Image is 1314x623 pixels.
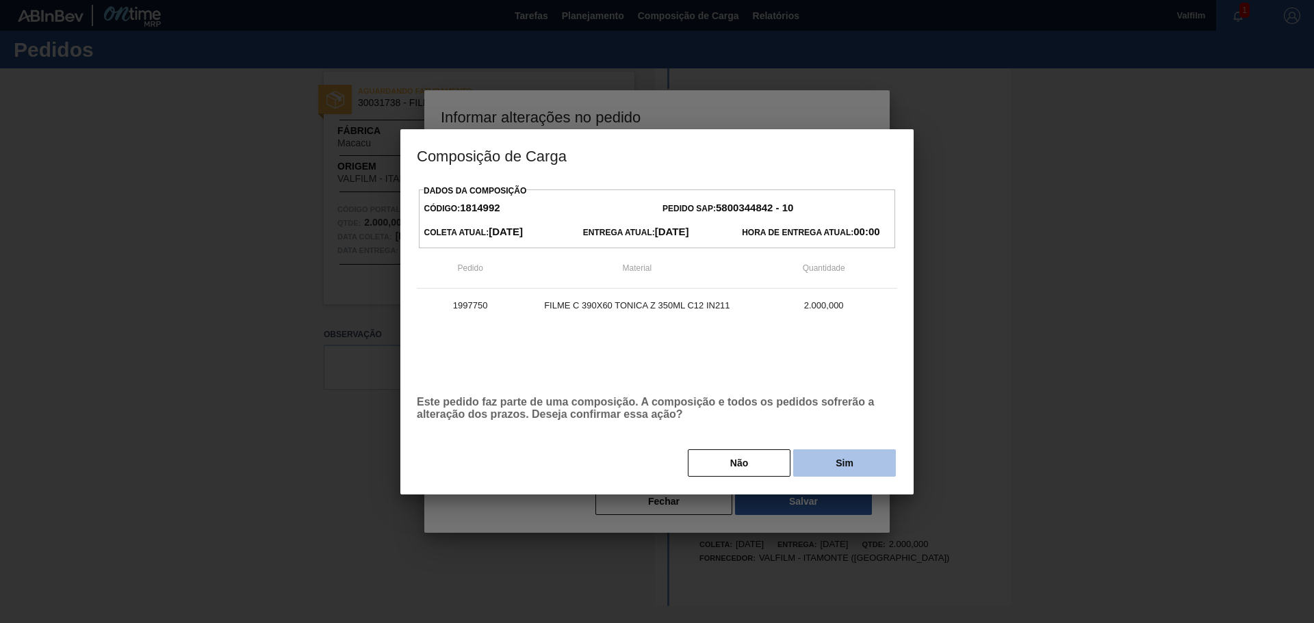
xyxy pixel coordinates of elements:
[424,228,523,237] span: Coleta Atual:
[424,204,500,213] span: Código:
[662,204,793,213] span: Pedido SAP:
[524,289,750,323] td: FILME C 390X60 TONICA Z 350ML C12 IN211
[716,202,793,213] strong: 5800344842 - 10
[793,449,896,477] button: Sim
[803,263,845,273] span: Quantidade
[400,129,914,181] h3: Composição de Carga
[417,396,897,421] p: Este pedido faz parte de uma composição. A composição e todos os pedidos sofrerão a alteração dos...
[457,263,482,273] span: Pedido
[750,289,897,323] td: 2.000,000
[460,202,500,213] strong: 1814992
[417,289,524,323] td: 1997750
[688,449,790,477] button: Não
[424,186,526,196] label: Dados da Composição
[583,228,689,237] span: Entrega Atual:
[742,228,879,237] span: Hora de Entrega Atual:
[655,226,689,237] strong: [DATE]
[623,263,652,273] span: Material
[489,226,523,237] strong: [DATE]
[853,226,879,237] strong: 00:00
